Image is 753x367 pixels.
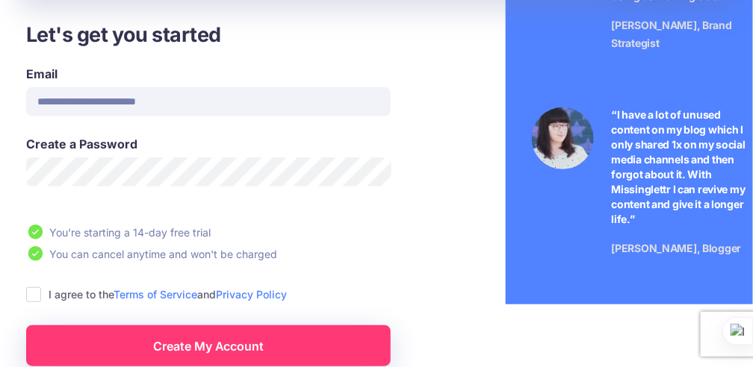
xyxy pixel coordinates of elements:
[216,288,287,301] a: Privacy Policy
[26,224,468,241] li: You're starting a 14-day free trial
[49,286,287,303] label: I agree to the and
[114,288,197,301] a: Terms of Service
[26,19,468,50] h3: Let's get you started
[612,242,742,254] span: [PERSON_NAME], Blogger
[26,65,391,83] label: Email
[612,19,732,49] span: [PERSON_NAME], Brand Strategist
[532,107,594,169] img: Testimonial by Jeniffer Kosche
[26,325,391,366] a: Create My Account
[612,107,749,227] p: “I have a lot of unused content on my blog which I only shared 1x on my social media channels and...
[26,245,468,263] li: You can cancel anytime and won't be charged
[26,135,391,153] label: Create a Password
